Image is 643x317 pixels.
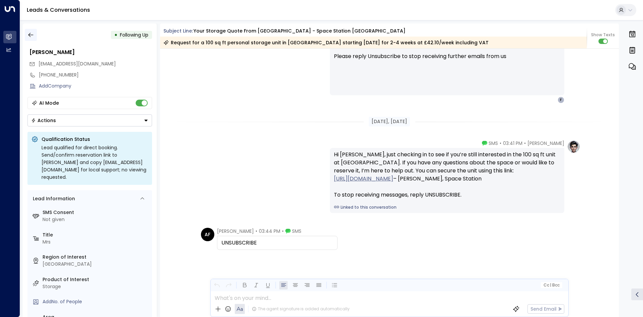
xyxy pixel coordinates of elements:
[259,228,280,234] span: 03:44 PM
[489,140,498,147] span: SMS
[43,283,149,290] div: Storage
[114,29,118,41] div: •
[567,140,580,153] img: profile-logo.png
[256,228,257,234] span: •
[543,283,559,287] span: Cc Bcc
[524,140,526,147] span: •
[334,175,393,183] a: [URL][DOMAIN_NAME]
[39,71,152,78] div: [PHONE_NUMBER]
[591,32,615,38] span: Show Texts
[500,140,501,147] span: •
[163,28,193,34] span: Subject Line:
[334,204,560,210] a: Linked to this conversation
[39,60,116,67] span: Fernsanusha@gmail.com
[27,6,90,14] a: Leads & Conversations
[550,283,551,287] span: |
[252,306,350,312] div: The agent signature is added automatically
[42,136,148,143] p: Qualification Status
[43,254,149,261] label: Region of Interest
[334,151,560,199] div: Hi [PERSON_NAME], just checking in to see if you’re still interested in the 100 sq ft unit at [GE...
[43,209,149,216] label: SMS Consent
[27,114,152,126] div: Button group with a nested menu
[221,239,333,247] div: UNSUBSCRIBE
[558,97,564,103] div: F
[30,195,75,202] div: Lead Information
[39,83,152,90] div: AddCompany
[282,228,284,234] span: •
[217,228,254,234] span: [PERSON_NAME]
[369,117,410,126] div: [DATE], [DATE]
[527,140,564,147] span: [PERSON_NAME]
[43,231,149,239] label: Title
[39,100,59,106] div: AI Mode
[541,282,562,288] button: Cc|Bcc
[43,298,149,305] div: AddNo. of People
[42,144,148,181] div: Lead qualified for direct booking. Send/confirm reservation link to [PERSON_NAME] and copy [EMAIL...
[43,261,149,268] div: [GEOGRAPHIC_DATA]
[224,281,233,289] button: Redo
[31,117,56,123] div: Actions
[43,239,149,246] div: Mrs
[39,60,116,67] span: [EMAIL_ADDRESS][DOMAIN_NAME]
[163,39,489,46] div: Request for a 100 sq ft personal storage unit in [GEOGRAPHIC_DATA] starting [DATE] for 2-4 weeks ...
[194,28,406,35] div: Your storage quote from [GEOGRAPHIC_DATA] - Space Station [GEOGRAPHIC_DATA]
[27,114,152,126] button: Actions
[43,216,149,223] div: Not given
[201,228,214,241] div: AF
[503,140,522,147] span: 03:41 PM
[29,48,152,56] div: [PERSON_NAME]
[120,32,148,38] span: Following Up
[292,228,301,234] span: SMS
[213,281,221,289] button: Undo
[43,276,149,283] label: Product of Interest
